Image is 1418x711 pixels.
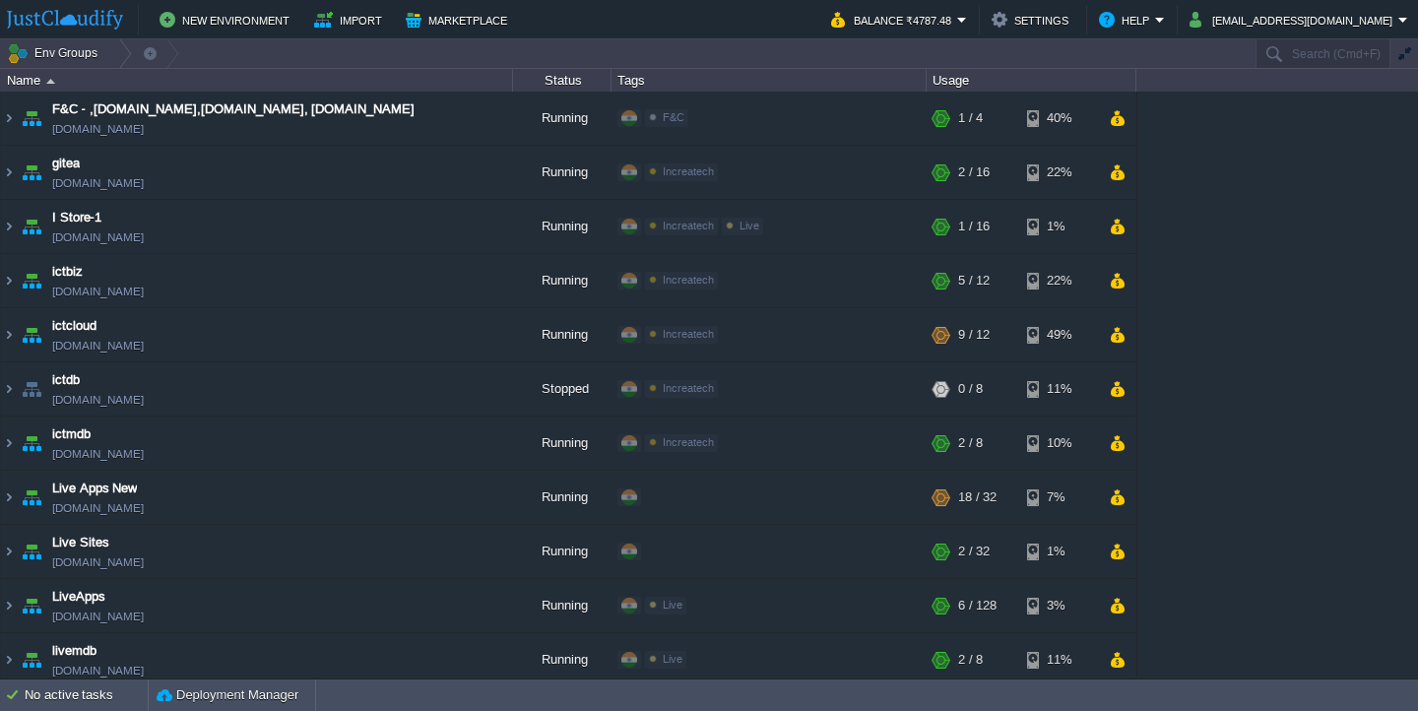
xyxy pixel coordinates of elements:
img: AMDAwAAAACH5BAEAAAAALAAAAAABAAEAAAICRAEAOw== [18,200,45,253]
div: Running [513,471,612,524]
span: Increatech [663,274,714,286]
span: [DOMAIN_NAME] [52,390,144,410]
div: 22% [1027,146,1091,199]
button: Settings [992,8,1074,32]
button: New Environment [160,8,295,32]
div: Tags [612,69,926,92]
img: AMDAwAAAACH5BAEAAAAALAAAAAABAAEAAAICRAEAOw== [1,417,17,470]
a: ictmdb [52,424,91,444]
span: Increatech [663,165,714,177]
div: 11% [1027,633,1091,686]
div: 6 / 128 [958,579,997,632]
img: AMDAwAAAACH5BAEAAAAALAAAAAABAAEAAAICRAEAOw== [1,633,17,686]
img: AMDAwAAAACH5BAEAAAAALAAAAAABAAEAAAICRAEAOw== [46,79,55,84]
img: AMDAwAAAACH5BAEAAAAALAAAAAABAAEAAAICRAEAOw== [18,525,45,578]
img: AMDAwAAAACH5BAEAAAAALAAAAAABAAEAAAICRAEAOw== [1,579,17,632]
div: Name [2,69,512,92]
a: ictbiz [52,262,83,282]
button: Balance ₹4787.48 [831,8,957,32]
div: Running [513,633,612,686]
a: LiveApps [52,587,105,607]
a: [DOMAIN_NAME] [52,119,144,139]
div: 1% [1027,200,1091,253]
a: [DOMAIN_NAME] [52,552,144,572]
a: Live Apps New [52,479,137,498]
div: 2 / 32 [958,525,990,578]
span: [DOMAIN_NAME] [52,282,144,301]
span: Increatech [663,436,714,448]
div: Running [513,92,612,145]
a: [DOMAIN_NAME] [52,173,144,193]
button: Help [1099,8,1155,32]
div: 2 / 8 [958,417,983,470]
div: 9 / 12 [958,308,990,361]
span: [DOMAIN_NAME] [52,444,144,464]
a: gitea [52,154,80,173]
img: AMDAwAAAACH5BAEAAAAALAAAAAABAAEAAAICRAEAOw== [18,146,45,199]
a: F&C - ,[DOMAIN_NAME],[DOMAIN_NAME], [DOMAIN_NAME] [52,99,415,119]
div: 2 / 8 [958,633,983,686]
div: 1 / 4 [958,92,983,145]
div: 49% [1027,308,1091,361]
span: Live [663,653,682,665]
iframe: chat widget [1335,632,1398,691]
button: Import [314,8,388,32]
img: JustCloudify [7,10,123,30]
img: AMDAwAAAACH5BAEAAAAALAAAAAABAAEAAAICRAEAOw== [1,200,17,253]
img: AMDAwAAAACH5BAEAAAAALAAAAAABAAEAAAICRAEAOw== [1,525,17,578]
img: AMDAwAAAACH5BAEAAAAALAAAAAABAAEAAAICRAEAOw== [1,308,17,361]
a: ictcloud [52,316,97,336]
img: AMDAwAAAACH5BAEAAAAALAAAAAABAAEAAAICRAEAOw== [18,633,45,686]
a: Live Sites [52,533,109,552]
img: AMDAwAAAACH5BAEAAAAALAAAAAABAAEAAAICRAEAOw== [18,308,45,361]
div: Running [513,308,612,361]
div: 0 / 8 [958,362,983,416]
img: AMDAwAAAACH5BAEAAAAALAAAAAABAAEAAAICRAEAOw== [18,579,45,632]
img: AMDAwAAAACH5BAEAAAAALAAAAAABAAEAAAICRAEAOw== [18,92,45,145]
img: AMDAwAAAACH5BAEAAAAALAAAAAABAAEAAAICRAEAOw== [1,254,17,307]
button: [EMAIL_ADDRESS][DOMAIN_NAME] [1190,8,1398,32]
div: Usage [928,69,1135,92]
img: AMDAwAAAACH5BAEAAAAALAAAAAABAAEAAAICRAEAOw== [18,417,45,470]
img: AMDAwAAAACH5BAEAAAAALAAAAAABAAEAAAICRAEAOw== [1,146,17,199]
div: 7% [1027,471,1091,524]
div: Stopped [513,362,612,416]
a: I Store-1 [52,208,101,227]
img: AMDAwAAAACH5BAEAAAAALAAAAAABAAEAAAICRAEAOw== [18,254,45,307]
button: Env Groups [7,39,104,67]
img: AMDAwAAAACH5BAEAAAAALAAAAAABAAEAAAICRAEAOw== [18,362,45,416]
div: 5 / 12 [958,254,990,307]
a: livemdb [52,641,97,661]
div: Running [513,417,612,470]
div: 11% [1027,362,1091,416]
div: No active tasks [25,679,148,711]
span: Live [740,220,759,231]
span: Increatech [663,220,714,231]
a: [DOMAIN_NAME] [52,336,144,355]
button: Marketplace [406,8,513,32]
a: ictdb [52,370,80,390]
span: Increatech [663,328,714,340]
div: 18 / 32 [958,471,997,524]
div: Running [513,200,612,253]
div: 2 / 16 [958,146,990,199]
img: AMDAwAAAACH5BAEAAAAALAAAAAABAAEAAAICRAEAOw== [1,471,17,524]
a: [DOMAIN_NAME] [52,227,144,247]
div: Running [513,525,612,578]
span: Increatech [663,382,714,394]
div: 3% [1027,579,1091,632]
div: 1 / 16 [958,200,990,253]
img: AMDAwAAAACH5BAEAAAAALAAAAAABAAEAAAICRAEAOw== [18,471,45,524]
span: Live [663,599,682,611]
div: Running [513,146,612,199]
